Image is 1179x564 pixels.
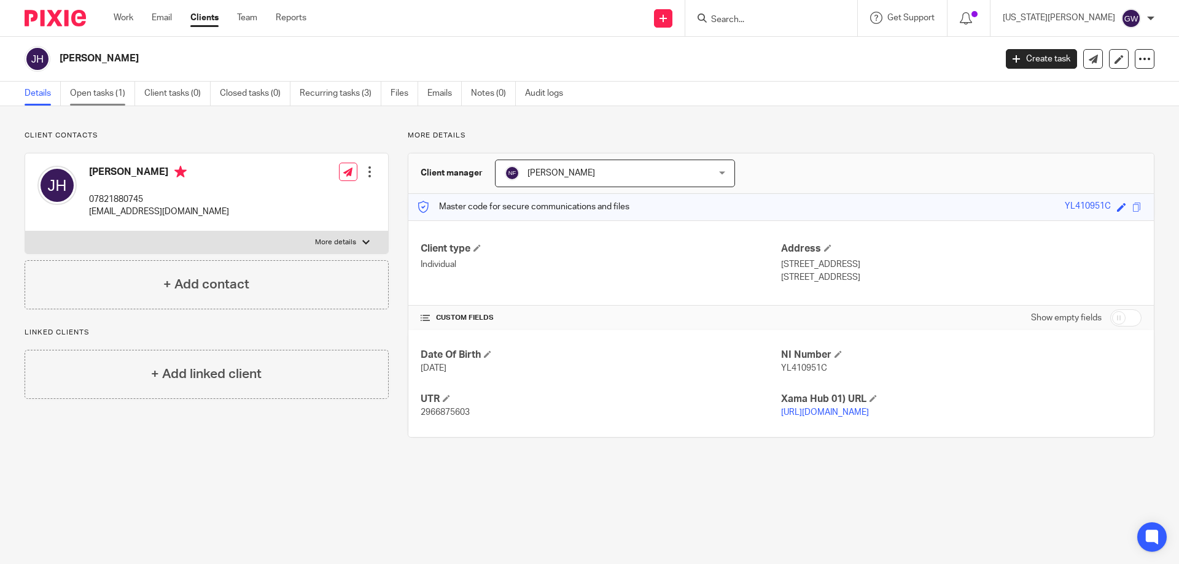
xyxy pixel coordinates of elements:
[421,242,781,255] h4: Client type
[89,193,229,206] p: 07821880745
[25,328,389,338] p: Linked clients
[391,82,418,106] a: Files
[25,10,86,26] img: Pixie
[60,52,802,65] h2: [PERSON_NAME]
[525,82,572,106] a: Audit logs
[421,408,470,417] span: 2966875603
[710,15,820,26] input: Search
[220,82,290,106] a: Closed tasks (0)
[421,258,781,271] p: Individual
[89,206,229,218] p: [EMAIL_ADDRESS][DOMAIN_NAME]
[527,169,595,177] span: [PERSON_NAME]
[421,349,781,361] h4: Date Of Birth
[471,82,516,106] a: Notes (0)
[1121,9,1141,28] img: svg%3E
[505,166,519,180] img: svg%3E
[781,364,827,373] span: YL410951C
[25,131,389,141] p: Client contacts
[781,349,1142,361] h4: NI Number
[237,12,257,24] a: Team
[89,166,229,181] h4: [PERSON_NAME]
[25,82,61,106] a: Details
[315,238,356,247] p: More details
[190,12,219,24] a: Clients
[174,166,187,178] i: Primary
[25,46,50,72] img: svg%3E
[152,12,172,24] a: Email
[144,82,211,106] a: Client tasks (0)
[163,275,249,294] h4: + Add contact
[781,258,1142,271] p: [STREET_ADDRESS]
[421,364,446,373] span: [DATE]
[114,12,133,24] a: Work
[408,131,1154,141] p: More details
[418,201,629,213] p: Master code for secure communications and files
[1003,12,1115,24] p: [US_STATE][PERSON_NAME]
[70,82,135,106] a: Open tasks (1)
[276,12,306,24] a: Reports
[1065,200,1111,214] div: YL410951C
[421,393,781,406] h4: UTR
[300,82,381,106] a: Recurring tasks (3)
[1031,312,1102,324] label: Show empty fields
[781,242,1142,255] h4: Address
[781,408,869,417] a: [URL][DOMAIN_NAME]
[887,14,935,22] span: Get Support
[421,167,483,179] h3: Client manager
[427,82,462,106] a: Emails
[421,313,781,323] h4: CUSTOM FIELDS
[781,271,1142,284] p: [STREET_ADDRESS]
[37,166,77,205] img: svg%3E
[781,393,1142,406] h4: Xama Hub 01) URL
[151,365,262,384] h4: + Add linked client
[1006,49,1077,69] a: Create task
